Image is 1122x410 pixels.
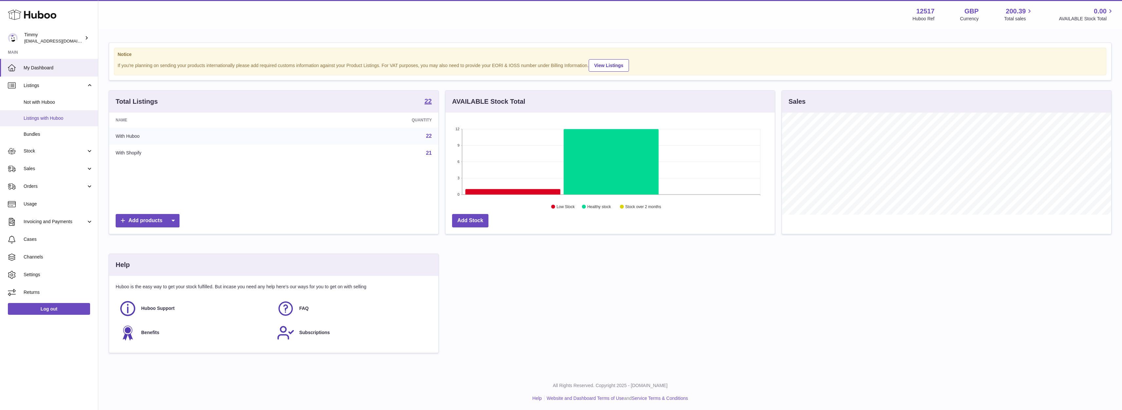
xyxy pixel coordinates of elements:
[24,272,93,278] span: Settings
[24,166,86,172] span: Sales
[426,150,432,156] a: 21
[1004,16,1033,22] span: Total sales
[8,33,18,43] img: internalAdmin-12517@internal.huboo.com
[277,300,428,317] a: FAQ
[24,65,93,71] span: My Dashboard
[24,254,93,260] span: Channels
[109,128,287,145] td: With Huboo
[118,58,1103,72] div: If you're planning on sending your products internationally please add required customs informati...
[119,300,270,317] a: Huboo Support
[287,113,438,128] th: Quantity
[299,305,309,312] span: FAQ
[544,395,688,401] li: and
[24,183,86,189] span: Orders
[1059,16,1114,22] span: AVAILABLE Stock Total
[24,219,86,225] span: Invoicing and Payments
[457,160,459,164] text: 6
[532,396,542,401] a: Help
[141,305,175,312] span: Huboo Support
[964,7,979,16] strong: GBP
[24,201,93,207] span: Usage
[116,97,158,106] h3: Total Listings
[104,383,1117,389] p: All Rights Reserved. Copyright 2025 - [DOMAIN_NAME]
[455,127,459,131] text: 12
[109,113,287,128] th: Name
[141,330,159,336] span: Benefits
[24,236,93,242] span: Cases
[1094,7,1107,16] span: 0.00
[119,324,270,342] a: Benefits
[960,16,979,22] div: Currency
[24,131,93,137] span: Bundles
[116,214,180,227] a: Add products
[632,396,688,401] a: Service Terms & Conditions
[24,99,93,105] span: Not with Huboo
[24,289,93,295] span: Returns
[24,148,86,154] span: Stock
[913,16,935,22] div: Huboo Ref
[457,176,459,180] text: 3
[116,260,130,269] h3: Help
[24,115,93,121] span: Listings with Huboo
[109,145,287,162] td: With Shopify
[589,59,629,72] a: View Listings
[587,205,611,209] text: Healthy stock
[916,7,935,16] strong: 12517
[118,51,1103,58] strong: Notice
[116,284,432,290] p: Huboo is the easy way to get your stock fulfilled. But incase you need any help here's our ways f...
[277,324,428,342] a: Subscriptions
[8,303,90,315] a: Log out
[425,98,432,106] a: 22
[425,98,432,104] strong: 22
[789,97,806,106] h3: Sales
[24,38,96,44] span: [EMAIL_ADDRESS][DOMAIN_NAME]
[1059,7,1114,22] a: 0.00 AVAILABLE Stock Total
[426,133,432,139] a: 22
[547,396,624,401] a: Website and Dashboard Terms of Use
[452,214,488,227] a: Add Stock
[299,330,330,336] span: Subscriptions
[452,97,525,106] h3: AVAILABLE Stock Total
[24,82,86,89] span: Listings
[557,205,575,209] text: Low Stock
[457,143,459,147] text: 9
[24,32,83,44] div: Timmy
[625,205,661,209] text: Stock over 2 months
[1004,7,1033,22] a: 200.39 Total sales
[457,192,459,196] text: 0
[1006,7,1026,16] span: 200.39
